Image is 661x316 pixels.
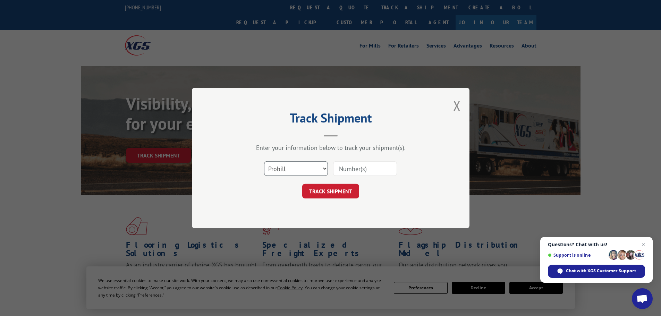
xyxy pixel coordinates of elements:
[639,240,647,249] span: Close chat
[302,184,359,198] button: TRACK SHIPMENT
[548,242,645,247] span: Questions? Chat with us!
[548,265,645,278] div: Chat with XGS Customer Support
[566,268,636,274] span: Chat with XGS Customer Support
[227,113,435,126] h2: Track Shipment
[632,288,653,309] div: Open chat
[227,144,435,152] div: Enter your information below to track your shipment(s).
[548,253,606,258] span: Support is online
[453,96,461,115] button: Close modal
[333,161,397,176] input: Number(s)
